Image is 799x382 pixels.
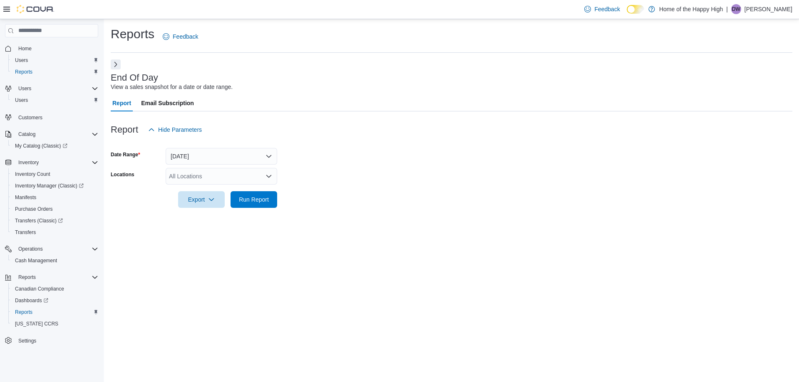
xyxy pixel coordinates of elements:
[12,192,98,202] span: Manifests
[15,309,32,315] span: Reports
[2,335,102,347] button: Settings
[12,284,98,294] span: Canadian Compliance
[732,4,740,14] span: DW
[15,69,32,75] span: Reports
[111,73,158,83] h3: End Of Day
[166,148,277,165] button: [DATE]
[8,54,102,66] button: Users
[15,158,98,168] span: Inventory
[12,181,87,191] a: Inventory Manager (Classic)
[12,319,98,329] span: Washington CCRS
[15,286,64,292] span: Canadian Compliance
[2,111,102,123] button: Customers
[15,43,98,54] span: Home
[8,283,102,295] button: Canadian Compliance
[183,191,220,208] span: Export
[12,296,98,306] span: Dashboards
[726,4,728,14] p: |
[12,296,52,306] a: Dashboards
[266,173,272,180] button: Open list of options
[111,151,140,158] label: Date Range
[12,227,98,237] span: Transfers
[8,180,102,192] a: Inventory Manager (Classic)
[15,272,98,282] span: Reports
[12,284,67,294] a: Canadian Compliance
[141,95,194,111] span: Email Subscription
[12,55,31,65] a: Users
[8,192,102,203] button: Manifests
[18,274,36,281] span: Reports
[8,255,102,266] button: Cash Management
[15,44,35,54] a: Home
[8,94,102,106] button: Users
[12,95,31,105] a: Users
[15,244,98,254] span: Operations
[12,307,98,317] span: Reports
[111,171,134,178] label: Locations
[12,141,98,151] span: My Catalog (Classic)
[15,182,84,189] span: Inventory Manager (Classic)
[145,121,205,138] button: Hide Parameters
[12,319,62,329] a: [US_STATE] CCRS
[178,191,225,208] button: Export
[15,335,98,346] span: Settings
[12,227,39,237] a: Transfers
[18,338,36,344] span: Settings
[159,28,201,45] a: Feedback
[12,181,98,191] span: Inventory Manager (Classic)
[8,140,102,152] a: My Catalog (Classic)
[12,204,56,214] a: Purchase Orders
[112,95,131,111] span: Report
[111,59,121,69] button: Next
[173,32,198,41] span: Feedback
[15,143,67,149] span: My Catalog (Classic)
[12,192,40,202] a: Manifests
[8,306,102,318] button: Reports
[158,126,202,134] span: Hide Parameters
[581,1,623,17] a: Feedback
[18,85,31,92] span: Users
[8,227,102,238] button: Transfers
[8,203,102,215] button: Purchase Orders
[231,191,277,208] button: Run Report
[15,206,53,212] span: Purchase Orders
[111,26,154,42] h1: Reports
[8,318,102,330] button: [US_STATE] CCRS
[15,229,36,236] span: Transfers
[15,57,28,64] span: Users
[18,131,35,138] span: Catalog
[239,195,269,204] span: Run Report
[15,257,57,264] span: Cash Management
[659,4,723,14] p: Home of the Happy High
[12,216,66,226] a: Transfers (Classic)
[8,295,102,306] a: Dashboards
[15,244,46,254] button: Operations
[12,256,60,266] a: Cash Management
[15,336,40,346] a: Settings
[12,204,98,214] span: Purchase Orders
[12,216,98,226] span: Transfers (Classic)
[15,97,28,104] span: Users
[18,159,39,166] span: Inventory
[2,157,102,168] button: Inventory
[15,129,98,139] span: Catalog
[15,194,36,201] span: Manifests
[15,113,46,123] a: Customers
[594,5,620,13] span: Feedback
[2,271,102,283] button: Reports
[15,158,42,168] button: Inventory
[15,129,39,139] button: Catalog
[15,320,58,327] span: [US_STATE] CCRS
[15,84,35,94] button: Users
[15,217,63,224] span: Transfers (Classic)
[12,95,98,105] span: Users
[731,4,741,14] div: David Wegner
[12,55,98,65] span: Users
[18,114,42,121] span: Customers
[8,215,102,227] a: Transfers (Classic)
[744,4,792,14] p: [PERSON_NAME]
[12,169,98,179] span: Inventory Count
[15,171,50,177] span: Inventory Count
[8,66,102,78] button: Reports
